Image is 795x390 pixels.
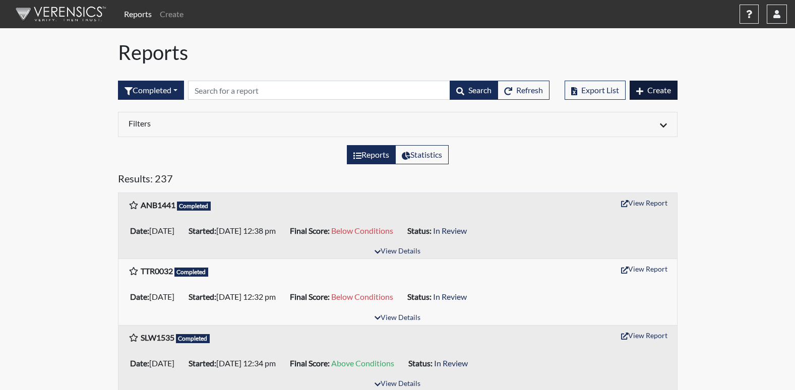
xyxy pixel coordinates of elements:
button: View Report [617,328,672,343]
label: View statistics about completed interviews [395,145,449,164]
a: Reports [120,4,156,24]
span: Create [647,85,671,95]
h1: Reports [118,40,678,64]
button: Create [630,81,678,100]
b: Final Score: [290,292,330,301]
span: In Review [433,226,467,235]
b: Date: [130,292,149,301]
a: Create [156,4,188,24]
label: View the list of reports [347,145,396,164]
li: [DATE] 12:38 pm [185,223,286,239]
b: Started: [189,292,216,301]
span: Completed [174,268,209,277]
button: Completed [118,81,184,100]
span: Refresh [516,85,543,95]
span: Below Conditions [331,226,393,235]
button: View Report [617,261,672,277]
b: SLW1535 [141,333,174,342]
b: Status: [407,226,432,235]
button: View Details [370,245,425,258]
b: Date: [130,358,149,368]
button: Search [450,81,498,100]
span: Completed [177,202,211,211]
b: Final Score: [290,226,330,235]
li: [DATE] [126,289,185,305]
button: View Details [370,311,425,325]
input: Search by Registration ID, Interview Number, or Investigation Name. [188,81,450,100]
span: Completed [176,334,210,343]
b: Started: [189,358,216,368]
b: Final Score: [290,358,330,368]
span: Below Conditions [331,292,393,301]
b: Started: [189,226,216,235]
span: In Review [433,292,467,301]
span: Above Conditions [331,358,394,368]
b: Status: [408,358,433,368]
b: ANB1441 [141,200,175,210]
li: [DATE] 12:32 pm [185,289,286,305]
button: Refresh [498,81,549,100]
b: Date: [130,226,149,235]
li: [DATE] 12:34 pm [185,355,286,371]
b: TTR0032 [141,266,173,276]
li: [DATE] [126,355,185,371]
h6: Filters [129,118,390,128]
li: [DATE] [126,223,185,239]
span: In Review [434,358,468,368]
button: View Report [617,195,672,211]
span: Search [468,85,492,95]
b: Status: [407,292,432,301]
span: Export List [581,85,619,95]
button: Export List [565,81,626,100]
div: Click to expand/collapse filters [121,118,675,131]
div: Filter by interview status [118,81,184,100]
h5: Results: 237 [118,172,678,188]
